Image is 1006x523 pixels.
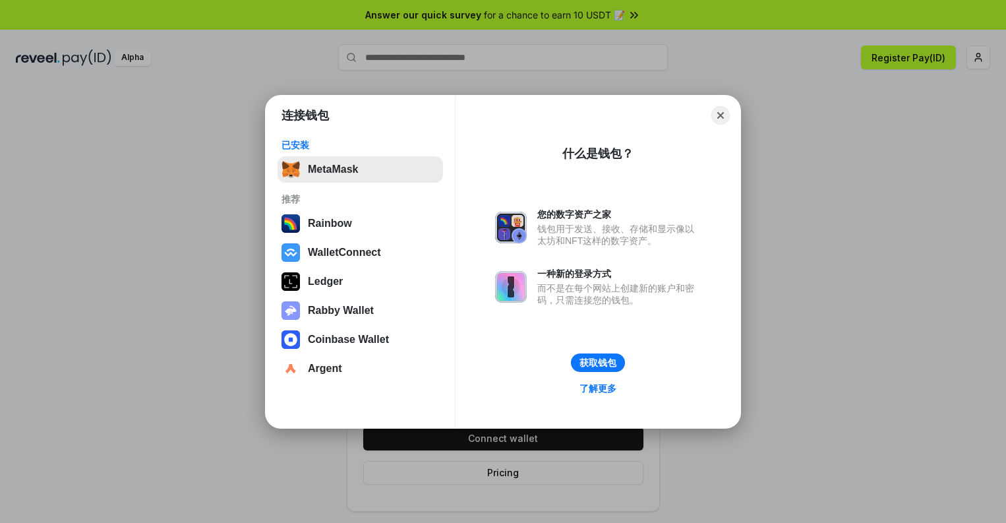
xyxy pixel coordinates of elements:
img: svg+xml,%3Csvg%20width%3D%22120%22%20height%3D%22120%22%20viewBox%3D%220%200%20120%20120%22%20fil... [281,214,300,233]
div: WalletConnect [308,247,381,259]
div: 了解更多 [579,383,616,394]
img: svg+xml,%3Csvg%20xmlns%3D%22http%3A%2F%2Fwww.w3.org%2F2000%2Fsvg%22%20fill%3D%22none%22%20viewBox... [495,271,527,303]
div: Rainbow [308,218,352,230]
div: Rabby Wallet [308,305,374,317]
img: svg+xml,%3Csvg%20fill%3D%22none%22%20height%3D%2233%22%20viewBox%3D%220%200%2035%2033%22%20width%... [281,160,300,179]
div: 钱包用于发送、接收、存储和显示像以太坊和NFT这样的数字资产。 [537,223,701,247]
button: WalletConnect [278,239,443,266]
button: MetaMask [278,156,443,183]
button: Argent [278,355,443,382]
div: Ledger [308,276,343,288]
div: 您的数字资产之家 [537,208,701,220]
div: MetaMask [308,164,358,175]
img: svg+xml,%3Csvg%20width%3D%2228%22%20height%3D%2228%22%20viewBox%3D%220%200%2028%2028%22%20fill%3D... [281,359,300,378]
img: svg+xml,%3Csvg%20width%3D%2228%22%20height%3D%2228%22%20viewBox%3D%220%200%2028%2028%22%20fill%3D... [281,243,300,262]
button: Rainbow [278,210,443,237]
button: Rabby Wallet [278,297,443,324]
div: 已安装 [281,139,439,151]
button: Close [711,106,730,125]
a: 了解更多 [572,380,624,397]
img: svg+xml,%3Csvg%20width%3D%2228%22%20height%3D%2228%22%20viewBox%3D%220%200%2028%2028%22%20fill%3D... [281,330,300,349]
img: svg+xml,%3Csvg%20xmlns%3D%22http%3A%2F%2Fwww.w3.org%2F2000%2Fsvg%22%20fill%3D%22none%22%20viewBox... [495,212,527,243]
img: svg+xml,%3Csvg%20xmlns%3D%22http%3A%2F%2Fwww.w3.org%2F2000%2Fsvg%22%20fill%3D%22none%22%20viewBox... [281,301,300,320]
button: Ledger [278,268,443,295]
button: 获取钱包 [571,354,625,372]
div: Argent [308,363,342,375]
div: Coinbase Wallet [308,334,389,346]
div: 一种新的登录方式 [537,268,701,280]
div: 而不是在每个网站上创建新的账户和密码，只需连接您的钱包。 [537,282,701,306]
h1: 连接钱包 [281,108,329,123]
img: svg+xml,%3Csvg%20xmlns%3D%22http%3A%2F%2Fwww.w3.org%2F2000%2Fsvg%22%20width%3D%2228%22%20height%3... [281,272,300,291]
div: 获取钱包 [579,357,616,369]
button: Coinbase Wallet [278,326,443,353]
div: 推荐 [281,193,439,205]
div: 什么是钱包？ [562,146,634,162]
